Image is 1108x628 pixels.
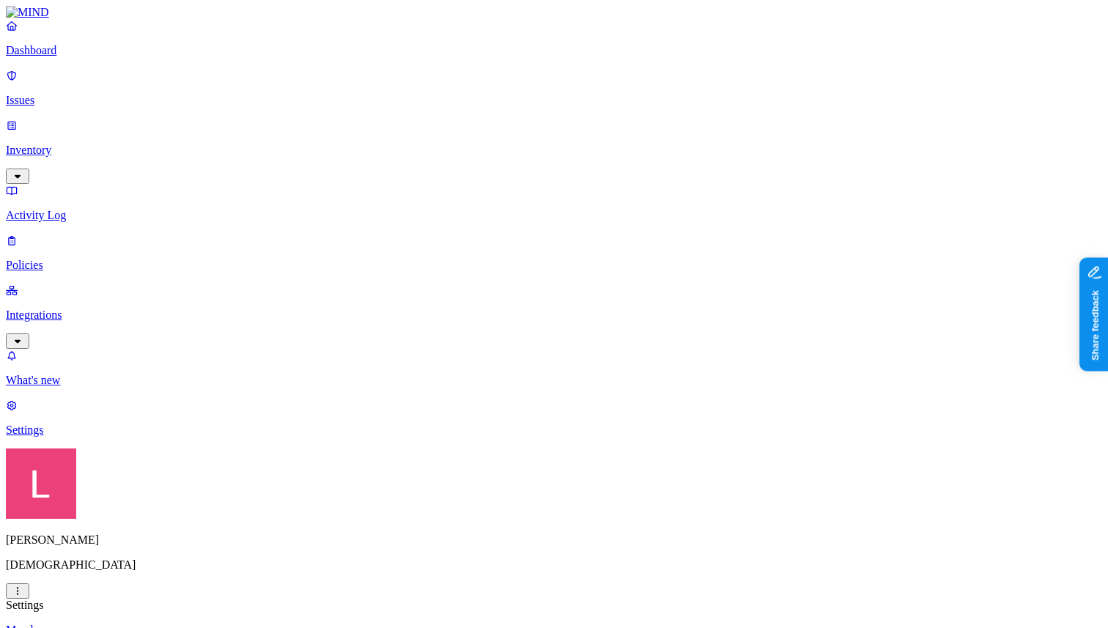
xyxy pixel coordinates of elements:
p: Issues [6,94,1102,107]
a: Policies [6,234,1102,272]
a: Settings [6,399,1102,437]
a: What's new [6,349,1102,387]
div: Settings [6,599,1102,612]
p: [DEMOGRAPHIC_DATA] [6,558,1102,572]
a: MIND [6,6,1102,19]
a: Inventory [6,119,1102,182]
p: [PERSON_NAME] [6,533,1102,547]
a: Activity Log [6,184,1102,222]
a: Issues [6,69,1102,107]
img: Landen Brown [6,448,76,519]
a: Integrations [6,284,1102,347]
p: Settings [6,424,1102,437]
a: Dashboard [6,19,1102,57]
img: MIND [6,6,49,19]
p: Policies [6,259,1102,272]
p: What's new [6,374,1102,387]
p: Dashboard [6,44,1102,57]
p: Integrations [6,309,1102,322]
p: Inventory [6,144,1102,157]
p: Activity Log [6,209,1102,222]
